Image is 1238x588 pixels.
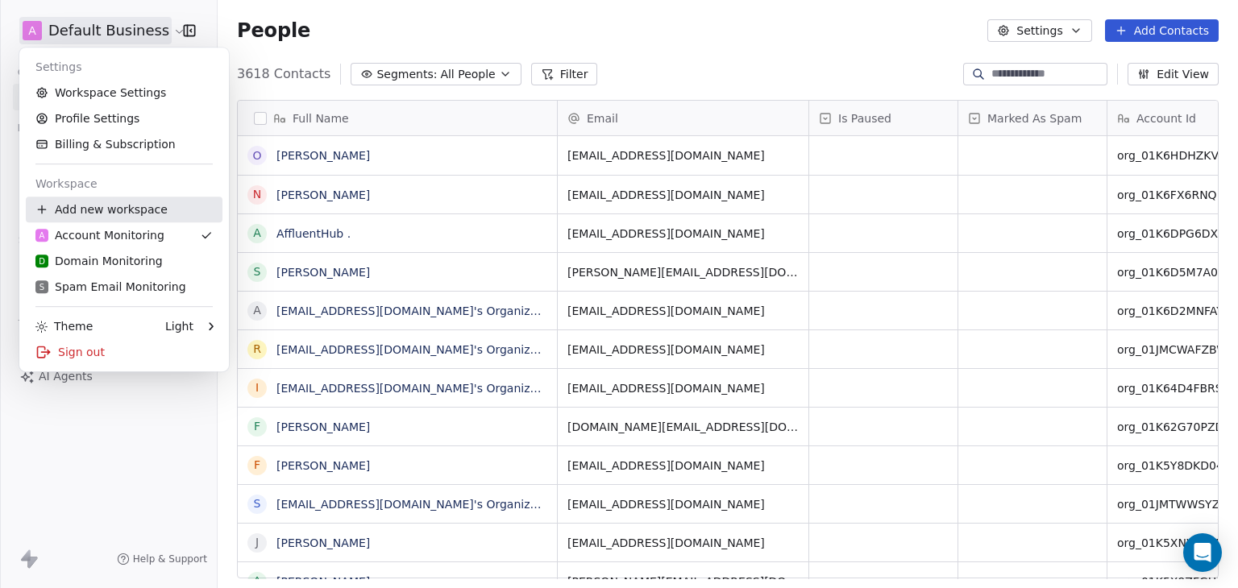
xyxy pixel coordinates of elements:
a: Workspace Settings [26,80,222,106]
a: Profile Settings [26,106,222,131]
div: Add new workspace [26,197,222,222]
div: Account Monitoring [35,227,164,243]
div: Spam Email Monitoring [35,279,186,295]
span: D [39,255,45,267]
div: Workspace [26,171,222,197]
span: A [39,230,45,242]
a: Billing & Subscription [26,131,222,157]
div: Settings [26,54,222,80]
span: S [39,281,44,293]
div: Theme [35,318,93,334]
div: Sign out [26,339,222,365]
div: Light [165,318,193,334]
div: Domain Monitoring [35,253,163,269]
